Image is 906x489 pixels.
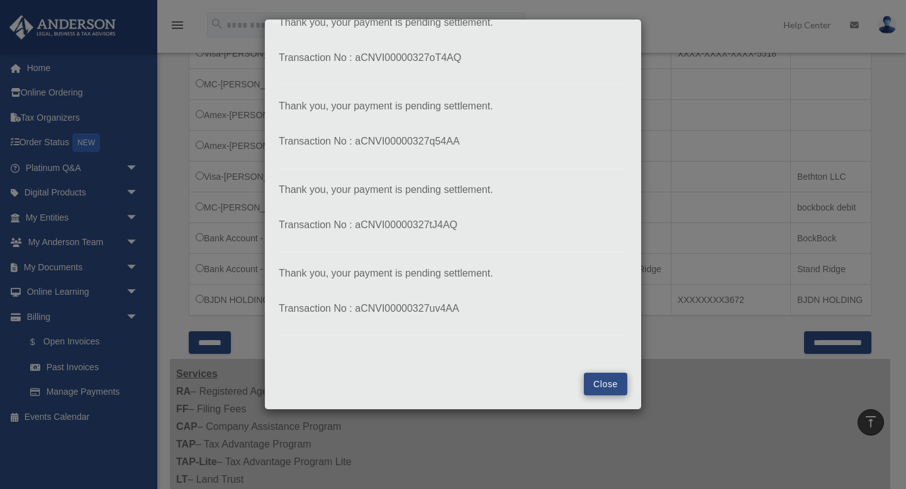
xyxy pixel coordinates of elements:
button: Close [584,373,627,395]
p: Thank you, your payment is pending settlement. [279,14,627,31]
p: Thank you, your payment is pending settlement. [279,181,627,199]
p: Transaction No : aCNVI00000327oT4AQ [279,49,627,67]
p: Transaction No : aCNVI00000327uv4AA [279,300,627,317]
p: Thank you, your payment is pending settlement. [279,97,627,115]
p: Thank you, your payment is pending settlement. [279,265,627,282]
p: Transaction No : aCNVI00000327q54AA [279,133,627,150]
p: Transaction No : aCNVI00000327tJ4AQ [279,216,627,234]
